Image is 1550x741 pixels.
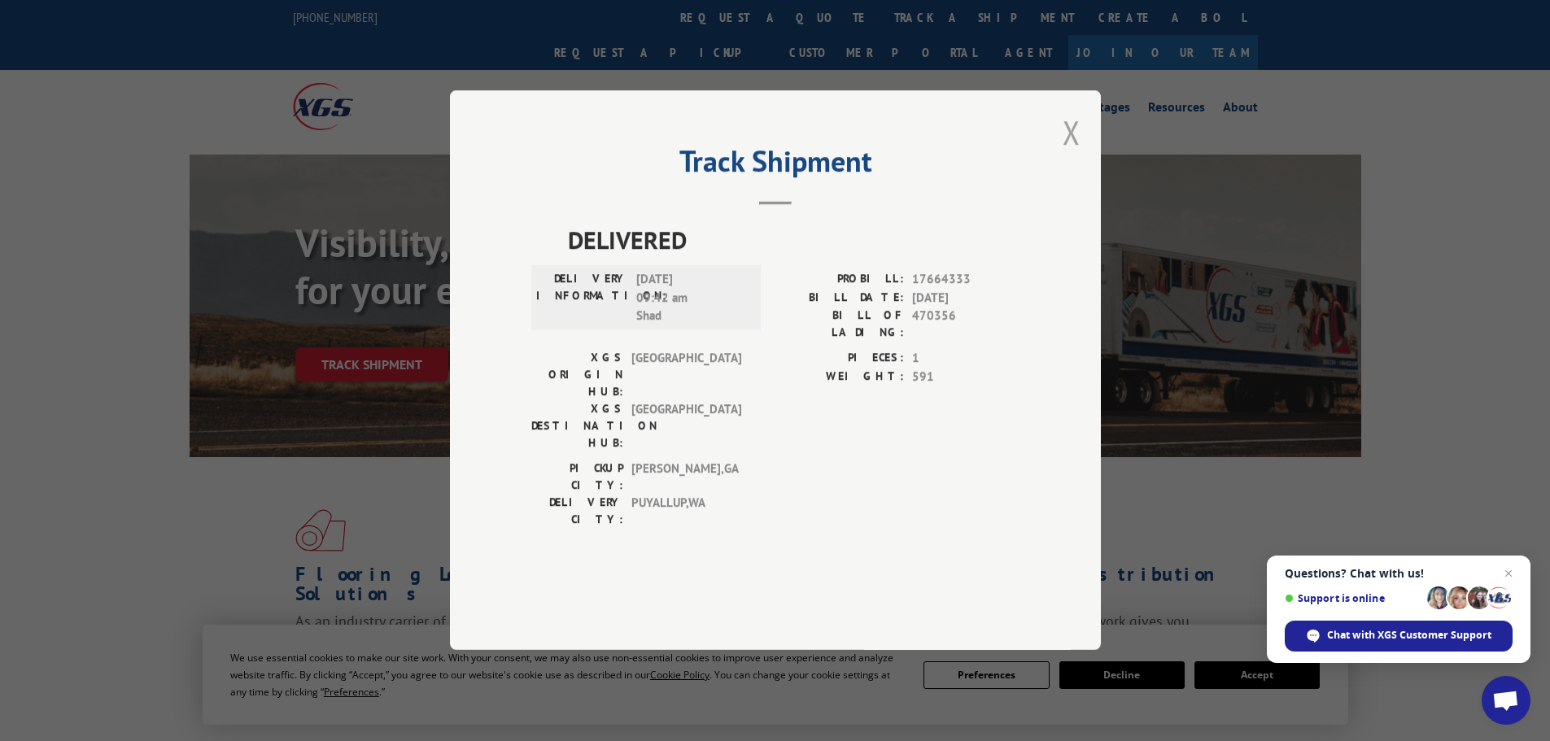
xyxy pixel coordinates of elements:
[631,495,741,529] span: PUYALLUP , WA
[1482,676,1530,725] div: Open chat
[1285,621,1513,652] div: Chat with XGS Customer Support
[775,368,904,386] label: WEIGHT:
[1499,564,1518,583] span: Close chat
[912,350,1020,368] span: 1
[531,401,623,452] label: XGS DESTINATION HUB:
[1063,111,1081,154] button: Close modal
[912,289,1020,307] span: [DATE]
[536,271,628,326] label: DELIVERY INFORMATION:
[631,460,741,495] span: [PERSON_NAME] , GA
[531,150,1020,181] h2: Track Shipment
[912,368,1020,386] span: 591
[631,350,741,401] span: [GEOGRAPHIC_DATA]
[531,460,623,495] label: PICKUP CITY:
[775,289,904,307] label: BILL DATE:
[775,271,904,290] label: PROBILL:
[1285,567,1513,580] span: Questions? Chat with us!
[912,307,1020,342] span: 470356
[531,495,623,529] label: DELIVERY CITY:
[568,222,1020,259] span: DELIVERED
[775,350,904,368] label: PIECES:
[636,271,746,326] span: [DATE] 09:42 am Shad
[531,350,623,401] label: XGS ORIGIN HUB:
[1327,628,1491,643] span: Chat with XGS Customer Support
[1285,592,1421,604] span: Support is online
[912,271,1020,290] span: 17664333
[775,307,904,342] label: BILL OF LADING:
[631,401,741,452] span: [GEOGRAPHIC_DATA]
